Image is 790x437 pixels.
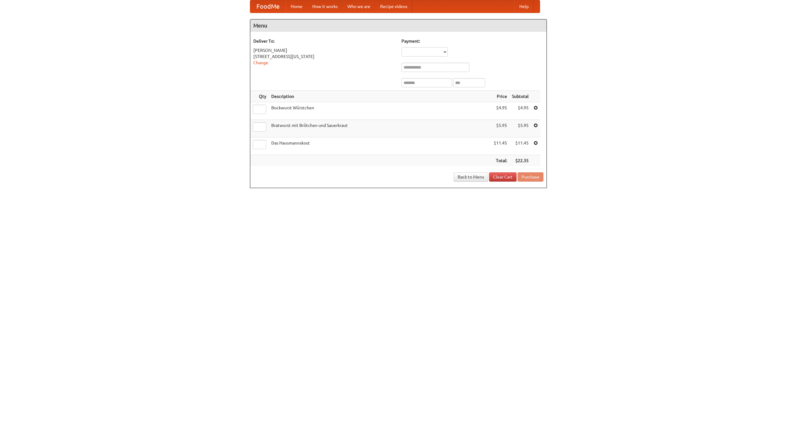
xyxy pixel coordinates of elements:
[491,137,509,155] td: $11.45
[509,155,531,166] th: $22.35
[307,0,343,13] a: How it works
[250,0,286,13] a: FoodMe
[269,137,491,155] td: Das Hausmannskost
[253,47,395,53] div: [PERSON_NAME]
[286,0,307,13] a: Home
[343,0,375,13] a: Who we are
[509,91,531,102] th: Subtotal
[401,38,543,44] h5: Payment:
[489,172,517,182] a: Clear Cart
[253,38,395,44] h5: Deliver To:
[269,91,491,102] th: Description
[514,0,534,13] a: Help
[269,102,491,120] td: Bockwurst Würstchen
[509,137,531,155] td: $11.45
[375,0,412,13] a: Recipe videos
[250,91,269,102] th: Qty
[253,53,395,60] div: [STREET_ADDRESS][US_STATE]
[250,19,547,32] h4: Menu
[253,60,268,65] a: Change
[491,155,509,166] th: Total:
[509,120,531,137] td: $5.95
[269,120,491,137] td: Bratwurst mit Brötchen und Sauerkraut
[454,172,488,182] a: Back to Menu
[491,102,509,120] td: $4.95
[491,91,509,102] th: Price
[518,172,543,182] button: Purchase
[509,102,531,120] td: $4.95
[491,120,509,137] td: $5.95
